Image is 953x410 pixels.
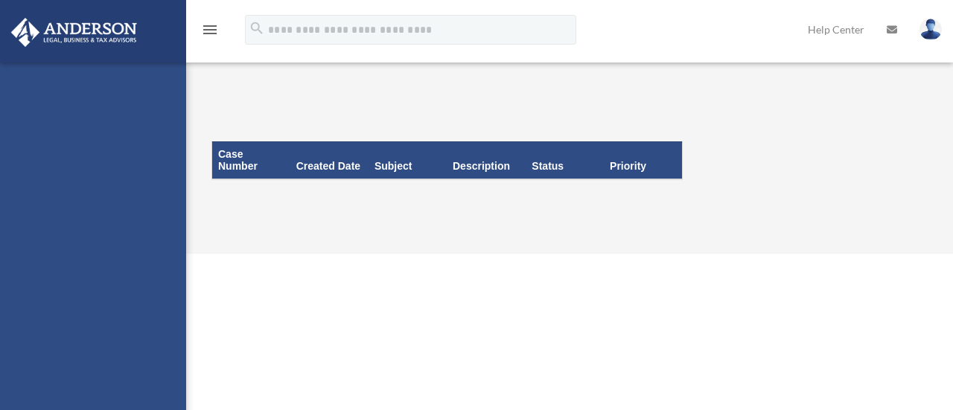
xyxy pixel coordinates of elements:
[249,20,265,36] i: search
[447,141,526,179] th: Description
[212,141,290,179] th: Case Number
[201,21,219,39] i: menu
[7,18,141,47] img: Anderson Advisors Platinum Portal
[919,19,942,40] img: User Pic
[290,141,369,179] th: Created Date
[604,141,682,179] th: Priority
[526,141,604,179] th: Status
[201,26,219,39] a: menu
[369,141,447,179] th: Subject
